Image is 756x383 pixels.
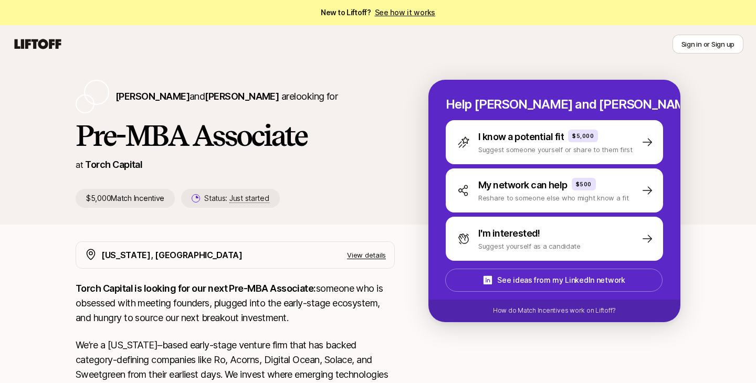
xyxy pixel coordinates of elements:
h1: Pre-MBA Associate [76,120,395,151]
a: Torch Capital [85,159,142,170]
p: I know a potential fit [478,130,564,144]
span: New to Liftoff? [321,6,435,19]
button: See ideas from my LinkedIn network [445,269,663,292]
p: Reshare to someone else who might know a fit [478,193,629,203]
span: Just started [229,194,269,203]
p: See ideas from my LinkedIn network [497,274,625,286]
p: are looking for [115,89,338,104]
p: $5,000 Match Incentive [76,189,175,208]
a: See how it works [375,8,436,17]
p: My network can help [478,178,568,193]
p: [US_STATE], [GEOGRAPHIC_DATA] [101,248,243,262]
span: [PERSON_NAME] [115,91,190,102]
span: [PERSON_NAME] [205,91,279,102]
p: at [76,158,83,172]
strong: Torch Capital is looking for our next Pre-MBA Associate: [76,283,316,294]
p: someone who is obsessed with meeting founders, plugged into the early-stage ecosystem, and hungry... [76,281,395,325]
p: View details [347,250,386,260]
p: $500 [576,180,592,188]
p: $5,000 [572,132,594,140]
p: How do Match Incentives work on Liftoff? [493,306,616,315]
button: Sign in or Sign up [673,35,743,54]
p: I'm interested! [478,226,540,241]
p: Suggest someone yourself or share to them first [478,144,633,155]
p: Suggest yourself as a candidate [478,241,581,251]
p: Help [PERSON_NAME] and [PERSON_NAME] hire [446,97,663,112]
p: Status: [204,192,269,205]
span: and [190,91,279,102]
